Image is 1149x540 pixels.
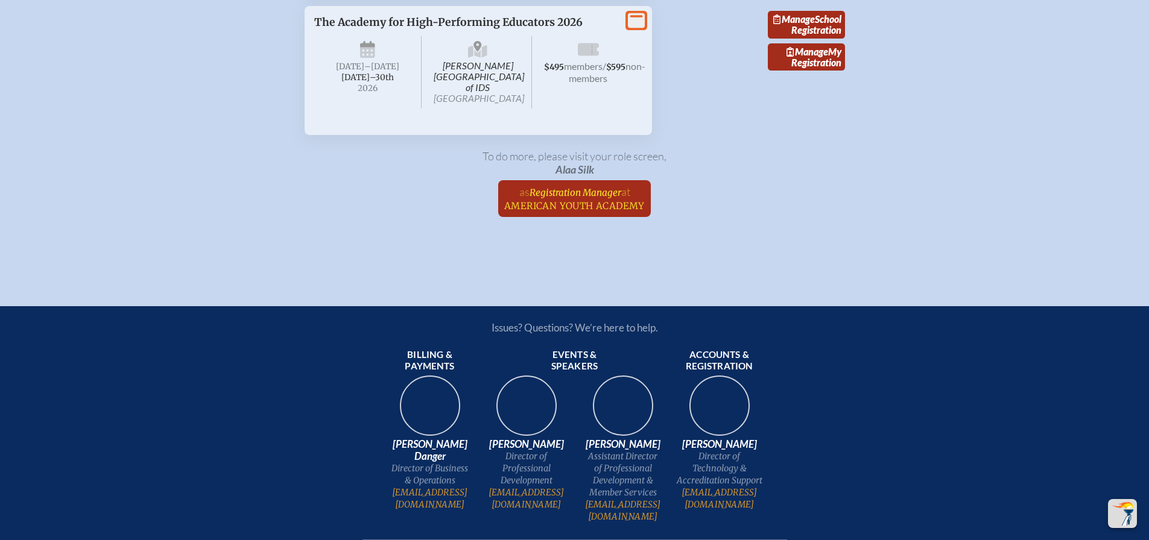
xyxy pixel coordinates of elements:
a: ManageMy Registration [768,43,845,71]
span: Alaa Silk [556,163,594,176]
span: [PERSON_NAME] [676,438,763,450]
span: $595 [606,62,625,72]
span: members [564,60,603,72]
span: [PERSON_NAME] [483,438,570,450]
span: Events & speakers [531,349,618,373]
span: / [603,60,606,72]
span: [GEOGRAPHIC_DATA] [434,92,524,104]
span: as [519,185,530,198]
a: [EMAIL_ADDRESS][DOMAIN_NAME] [580,498,666,523]
span: Accounts & registration [676,349,763,373]
a: asRegistration ManageratAmerican Youth Academy [499,180,650,217]
button: Scroll Top [1108,499,1137,528]
a: ManageSchool Registration [768,11,845,39]
img: To the top [1110,501,1135,526]
span: American Youth Academy [504,200,645,212]
span: Billing & payments [387,349,473,373]
span: 2026 [324,84,412,93]
span: Assistant Director of Professional Development & Member Services [580,450,666,498]
p: Issues? Questions? We’re here to help. [362,321,787,334]
span: Director of Professional Development [483,450,570,486]
span: Director of Business & Operations [387,462,473,486]
span: Director of Technology & Accreditation Support [676,450,763,486]
span: [PERSON_NAME] [580,438,666,450]
span: [PERSON_NAME][GEOGRAPHIC_DATA] of IDS [424,36,532,108]
span: [PERSON_NAME] Danger [387,438,473,462]
span: [DATE] [336,61,364,72]
span: at [621,185,630,198]
img: 94e3d245-ca72-49ea-9844-ae84f6d33c0f [488,372,565,449]
img: 545ba9c4-c691-43d5-86fb-b0a622cbeb82 [584,372,662,449]
span: The Academy for High-Performing Educators 2026 [314,16,583,29]
span: $495 [544,62,564,72]
p: To do more, please visit your role screen , [305,149,845,177]
span: [DATE]–⁠30th [341,72,394,83]
span: Manage [787,46,828,57]
span: Registration Manager [530,187,621,198]
a: [EMAIL_ADDRESS][DOMAIN_NAME] [676,486,763,510]
span: –[DATE] [364,61,399,72]
a: [EMAIL_ADDRESS][DOMAIN_NAME] [387,486,473,510]
span: non-members [569,60,645,84]
a: [EMAIL_ADDRESS][DOMAIN_NAME] [483,486,570,510]
img: 9c64f3fb-7776-47f4-83d7-46a341952595 [391,372,469,449]
img: b1ee34a6-5a78-4519-85b2-7190c4823173 [681,372,758,449]
span: Manage [773,13,815,25]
